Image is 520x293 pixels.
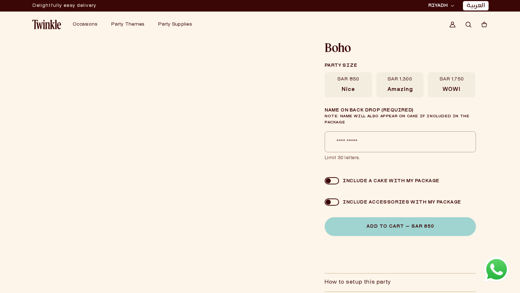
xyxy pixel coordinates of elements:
[439,76,464,82] span: SAR 1,750
[387,76,412,82] span: SAR 1,300
[339,199,461,205] div: Include accessories with my package
[325,155,476,161] span: Limit 30 letters.
[111,22,144,27] a: Party Themes
[325,115,469,124] span: Note: Name will also appear on cake if included in the package
[325,108,476,126] label: Name on Back Drop (required)
[367,224,434,229] span: Add to Cart — SAR 850
[325,42,476,53] h1: Boho
[154,17,201,32] summary: Party Supplies
[387,87,413,93] span: Amazing
[428,3,448,9] span: RIYADH
[68,17,107,32] summary: Occasions
[158,22,192,27] a: Party Supplies
[32,0,96,11] p: Delightfully easy delivery
[32,20,61,29] img: Twinkle
[460,17,476,32] summary: Search
[342,87,355,93] span: Nice
[325,217,476,236] button: Add to Cart — SAR 850
[325,274,476,292] summary: How to setup this party
[443,87,460,93] span: WOW!
[325,279,391,286] h2: How to setup this party
[467,2,485,10] a: العربية
[107,17,154,32] summary: Party Themes
[32,0,96,11] div: Announcement
[73,22,97,27] a: Occasions
[325,59,475,72] legend: Party size
[426,2,456,9] button: RIYADH
[339,178,439,183] div: Include a cake with my package
[337,76,359,82] span: SAR 850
